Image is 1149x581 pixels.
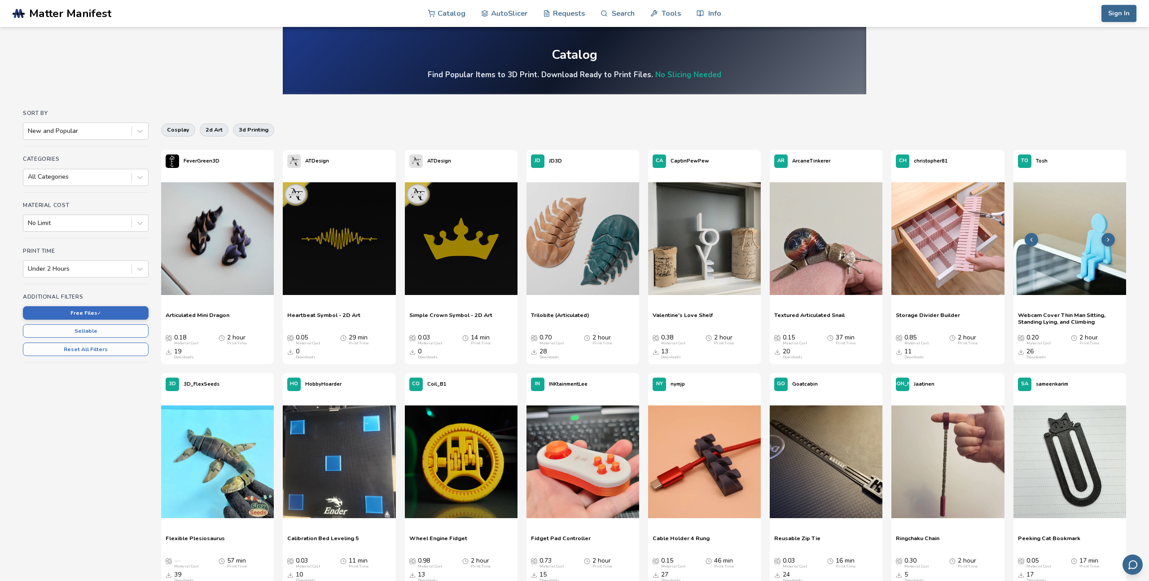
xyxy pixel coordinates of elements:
[409,557,416,564] span: Average Cost
[792,156,830,166] p: ArcaneTinkerer
[418,355,438,360] div: Downloads
[428,70,721,80] h4: Find Popular Items to 3D Print. Download Ready to Print Files.
[166,154,179,168] img: FeverGreen3D's profile
[1018,535,1080,548] a: Peeking Cat Bookmark
[23,306,149,320] button: Free Files✓
[174,341,198,346] div: Material Cost
[914,156,948,166] p: christopher81
[409,312,492,325] a: Simple Crown Symbol - 2D Art
[896,557,902,564] span: Average Cost
[166,571,172,578] span: Downloads
[1123,555,1143,575] button: Send feedback via email
[1018,334,1024,341] span: Average Cost
[409,571,416,578] span: Downloads
[827,334,833,341] span: Average Print Time
[706,557,712,564] span: Average Print Time
[471,564,491,569] div: Print Time
[584,557,590,564] span: Average Print Time
[531,535,591,548] a: Fidget Pad Controller
[539,557,564,569] div: 0.73
[774,535,820,548] a: Reusable Zip Tie
[305,379,342,389] p: HobbyHoarder
[1026,355,1046,360] div: Downloads
[233,123,274,136] button: 3d printing
[531,312,589,325] a: Trilobite (Articulated)
[174,557,180,564] span: —
[296,334,320,346] div: 0.05
[949,557,956,564] span: Average Print Time
[949,334,956,341] span: Average Print Time
[1018,571,1024,578] span: Downloads
[539,341,564,346] div: Material Cost
[471,341,491,346] div: Print Time
[23,343,149,356] button: Reset All Filters
[958,564,978,569] div: Print Time
[305,156,329,166] p: ATDesign
[28,128,30,135] input: New and Popular
[592,334,612,346] div: 2 hour
[409,535,467,548] a: Wheel Engine Fidget
[418,557,442,569] div: 0.98
[283,150,333,172] a: ATDesign's profileATDesign
[227,334,247,346] div: 2 hour
[349,334,368,346] div: 29 min
[1021,158,1028,164] span: TO
[174,355,194,360] div: Downloads
[1026,348,1046,360] div: 26
[774,334,781,341] span: Average Cost
[653,312,713,325] span: Valentine's Love Shelf
[23,156,149,162] h4: Categories
[1018,312,1122,325] a: Webcam Cover Thin Man Sitting, Standing Lying, and Climbing
[714,557,734,569] div: 46 min
[783,564,807,569] div: Material Cost
[531,348,537,355] span: Downloads
[656,158,663,164] span: CA
[899,158,907,164] span: CH
[836,557,855,569] div: 16 min
[174,348,194,360] div: 19
[661,564,685,569] div: Material Cost
[287,312,360,325] a: Heartbeat Symbol - 2D Art
[1079,564,1099,569] div: Print Time
[184,156,219,166] p: FeverGreen3D
[427,379,447,389] p: Coil_B1
[896,571,902,578] span: Downloads
[23,294,149,300] h4: Additional Filters
[714,341,734,346] div: Print Time
[661,341,685,346] div: Material Cost
[539,355,559,360] div: Downloads
[539,564,564,569] div: Material Cost
[219,334,225,341] span: Average Print Time
[409,334,416,341] span: Average Cost
[671,156,709,166] p: CaptinPewPew
[427,156,451,166] p: ATDesign
[166,334,172,341] span: Average Cost
[783,334,807,346] div: 0.15
[287,154,301,168] img: ATDesign's profile
[409,154,423,168] img: ATDesign's profile
[1018,348,1024,355] span: Downloads
[412,381,420,387] span: CO
[904,355,924,360] div: Downloads
[653,535,710,548] a: Cable Holder 4 Rung
[904,557,929,569] div: 0.30
[653,334,659,341] span: Average Cost
[896,348,902,355] span: Downloads
[287,535,359,548] span: Calibration Bed Leveling 5
[287,334,294,341] span: Average Cost
[531,334,537,341] span: Average Cost
[418,564,442,569] div: Material Cost
[462,557,469,564] span: Average Print Time
[661,348,681,360] div: 13
[1079,334,1099,346] div: 2 hour
[1021,381,1028,387] span: SA
[287,348,294,355] span: Downloads
[531,557,537,564] span: Average Cost
[200,123,228,136] button: 2d art
[174,334,198,346] div: 0.18
[166,535,225,548] a: Flexible Plesiosaurus
[1036,156,1048,166] p: Tosh
[783,341,807,346] div: Material Cost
